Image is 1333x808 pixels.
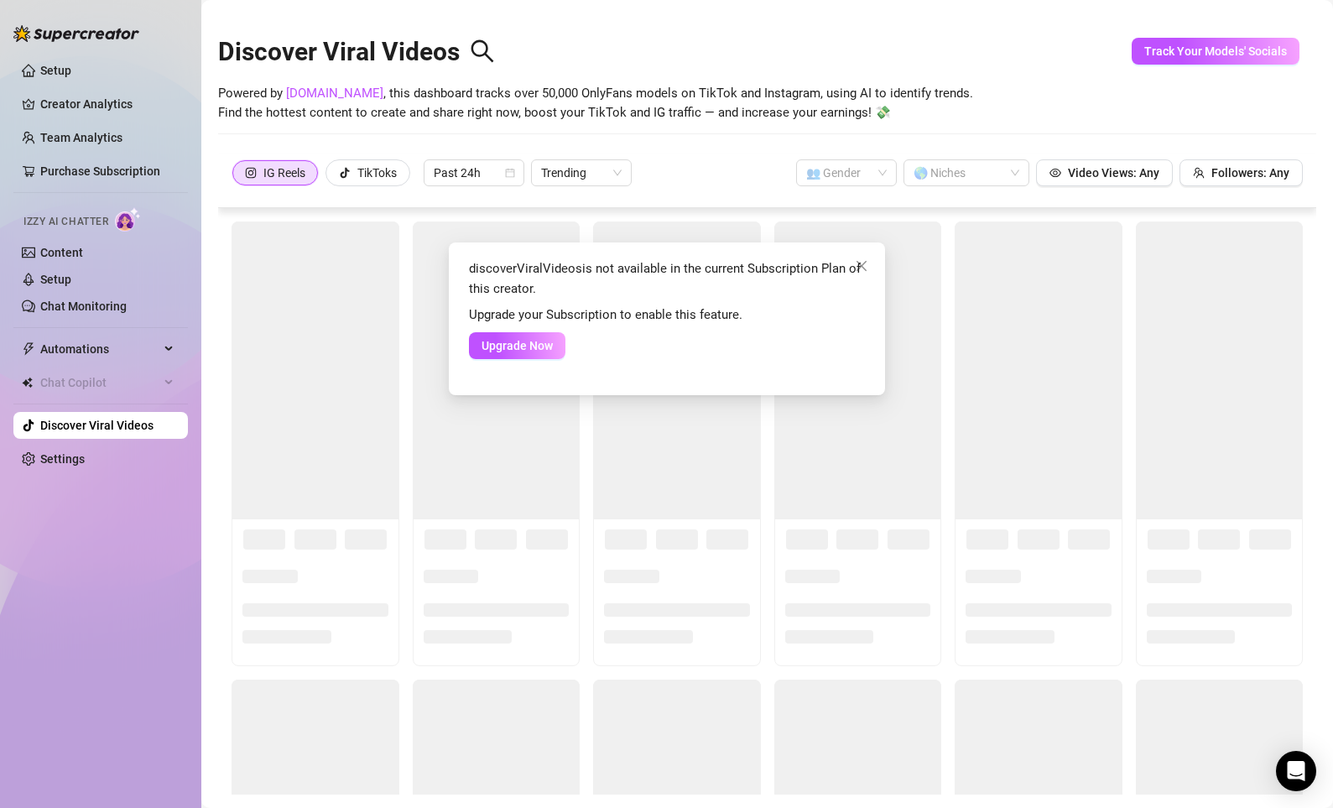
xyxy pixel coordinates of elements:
span: Close [848,259,875,273]
span: discoverViralVideos is not available in the current Subscription Plan of this creator. [469,261,861,296]
button: Upgrade Now [469,332,565,359]
span: close [855,259,868,273]
span: Upgrade Now [482,339,553,352]
div: Open Intercom Messenger [1276,751,1316,791]
button: Close [848,253,875,279]
span: Upgrade your Subscription to enable this feature. [469,307,742,322]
